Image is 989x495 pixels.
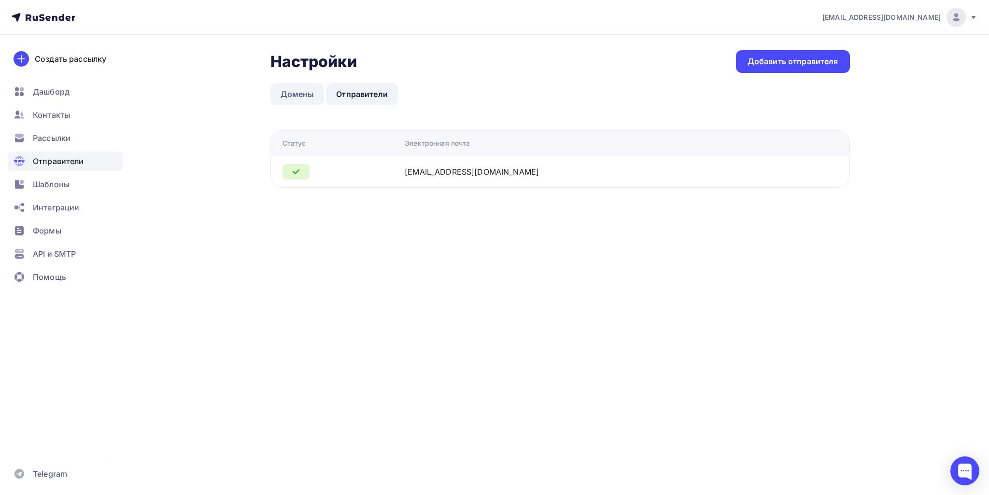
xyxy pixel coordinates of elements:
h2: Настройки [270,52,357,71]
a: Рассылки [8,128,123,148]
span: [EMAIL_ADDRESS][DOMAIN_NAME] [822,13,941,22]
span: Помощь [33,271,66,283]
div: Статус [283,138,306,148]
a: [EMAIL_ADDRESS][DOMAIN_NAME] [822,8,977,27]
span: Отправители [33,155,84,167]
span: Контакты [33,109,70,121]
a: Дашборд [8,82,123,101]
span: Интеграции [33,202,79,213]
span: Дашборд [33,86,70,97]
div: Добавить отправителя [748,56,838,67]
a: Формы [8,221,123,240]
div: [EMAIL_ADDRESS][DOMAIN_NAME] [405,166,539,178]
span: Формы [33,225,61,236]
a: Домены [270,83,325,105]
span: API и SMTP [33,248,76,260]
a: Отправители [326,83,398,105]
span: Шаблоны [33,179,70,190]
span: Рассылки [33,132,71,144]
div: Создать рассылку [35,53,106,65]
a: Отправители [8,151,123,171]
span: Telegram [33,468,67,480]
div: Электронная почта [405,138,470,148]
a: Контакты [8,105,123,124]
a: Шаблоны [8,175,123,194]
